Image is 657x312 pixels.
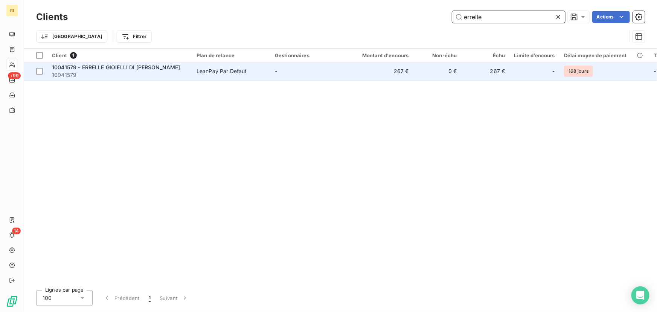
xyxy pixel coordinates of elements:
div: LeanPay Par Defaut [197,67,247,75]
span: 168 jours [564,66,593,77]
div: Échu [466,52,505,58]
span: 1 [70,52,77,59]
td: 267 € [349,62,413,80]
div: GI [6,5,18,17]
button: Filtrer [117,31,151,43]
button: Suivant [155,290,193,306]
button: Actions [592,11,630,23]
span: 10041579 - ERRELLE GIOIELLI DI [PERSON_NAME] [52,64,180,70]
div: Délai moyen de paiement [564,52,645,58]
span: - [553,67,555,75]
button: [GEOGRAPHIC_DATA] [36,31,107,43]
span: 10041579 [52,71,187,79]
div: Limite d’encours [514,52,555,58]
span: Client [52,52,67,58]
span: 1 [149,294,151,302]
span: 100 [43,294,52,302]
span: +99 [8,72,21,79]
button: 1 [144,290,155,306]
input: Rechercher [452,11,565,23]
td: 267 € [462,62,510,80]
img: Logo LeanPay [6,295,18,307]
span: - [275,68,277,74]
div: Non-échu [418,52,457,58]
span: - [654,68,656,74]
div: Open Intercom Messenger [631,286,649,304]
div: Gestionnaires [275,52,344,58]
td: 0 € [413,62,462,80]
button: Précédent [99,290,144,306]
div: Plan de relance [197,52,266,58]
div: Montant d'encours [353,52,409,58]
span: 14 [12,228,21,234]
h3: Clients [36,10,68,24]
